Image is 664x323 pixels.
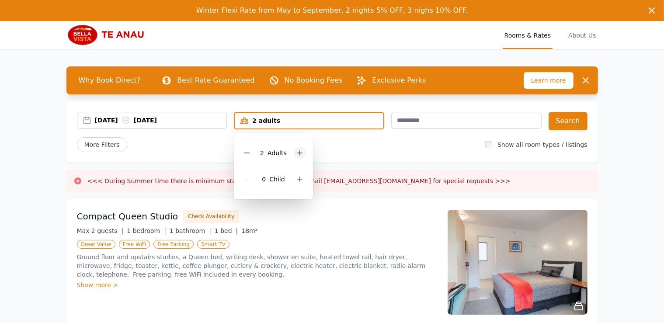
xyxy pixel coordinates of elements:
span: Child [269,176,285,183]
span: Adult s [268,149,287,156]
label: Show all room types / listings [497,141,587,148]
img: Bella Vista Te Anau [66,24,150,45]
span: Why Book Direct? [72,72,148,89]
button: Check Availability [183,210,239,223]
span: Learn more [524,72,574,89]
a: Rooms & Rates [503,21,553,49]
div: [DATE] [DATE] [95,116,227,125]
span: Smart TV [197,240,229,249]
span: 0 [262,176,266,183]
p: Exclusive Perks [372,75,426,86]
span: Great Value [77,240,115,249]
p: Ground floor and upstairs studios, a Queen bed, writing desk, shower en suite, heated towel rail,... [77,253,437,279]
a: About Us [567,21,598,49]
p: Best Rate Guaranteed [177,75,254,86]
span: 18m² [241,227,257,234]
h3: <<< During Summer time there is minimum stay requirement, please email [EMAIL_ADDRESS][DOMAIN_NAM... [87,177,511,185]
p: No Booking Fees [285,75,343,86]
span: Free WiFi [119,240,150,249]
span: 1 bed | [215,227,238,234]
div: Show more > [77,281,437,289]
span: 1 bedroom | [127,227,166,234]
span: Max 2 guests | [77,227,124,234]
div: 2 adults [235,116,383,125]
span: Winter Flexi Rate from May to September, 2 nights 5% OFF, 3 nighs 10% OFF. [196,6,468,14]
span: More Filters [77,137,127,152]
button: Search [549,112,588,130]
span: Free Parking [153,240,194,249]
span: 1 bathroom | [170,227,211,234]
span: 2 [260,149,264,156]
h3: Compact Queen Studio [77,210,178,222]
